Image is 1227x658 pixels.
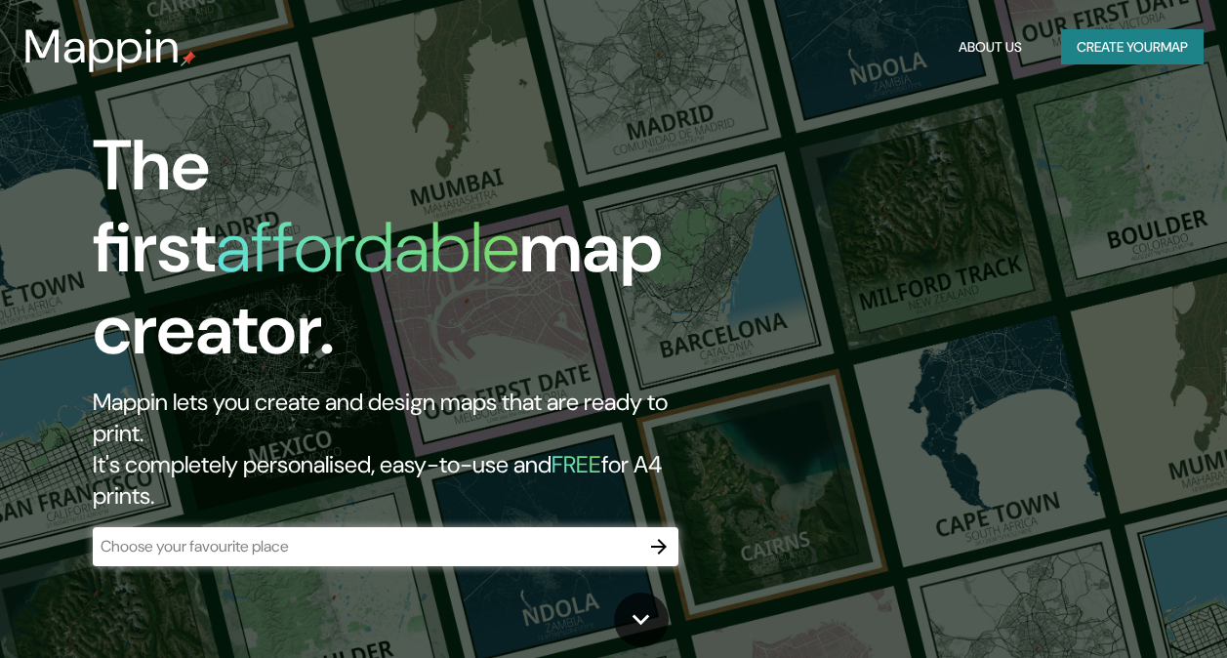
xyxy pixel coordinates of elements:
[93,535,639,557] input: Choose your favourite place
[93,387,707,512] h2: Mappin lets you create and design maps that are ready to print. It's completely personalised, eas...
[93,125,707,387] h1: The first map creator.
[1061,29,1204,65] button: Create yourmap
[216,202,519,293] h1: affordable
[23,20,181,74] h3: Mappin
[181,51,196,66] img: mappin-pin
[552,449,601,479] h5: FREE
[951,29,1030,65] button: About Us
